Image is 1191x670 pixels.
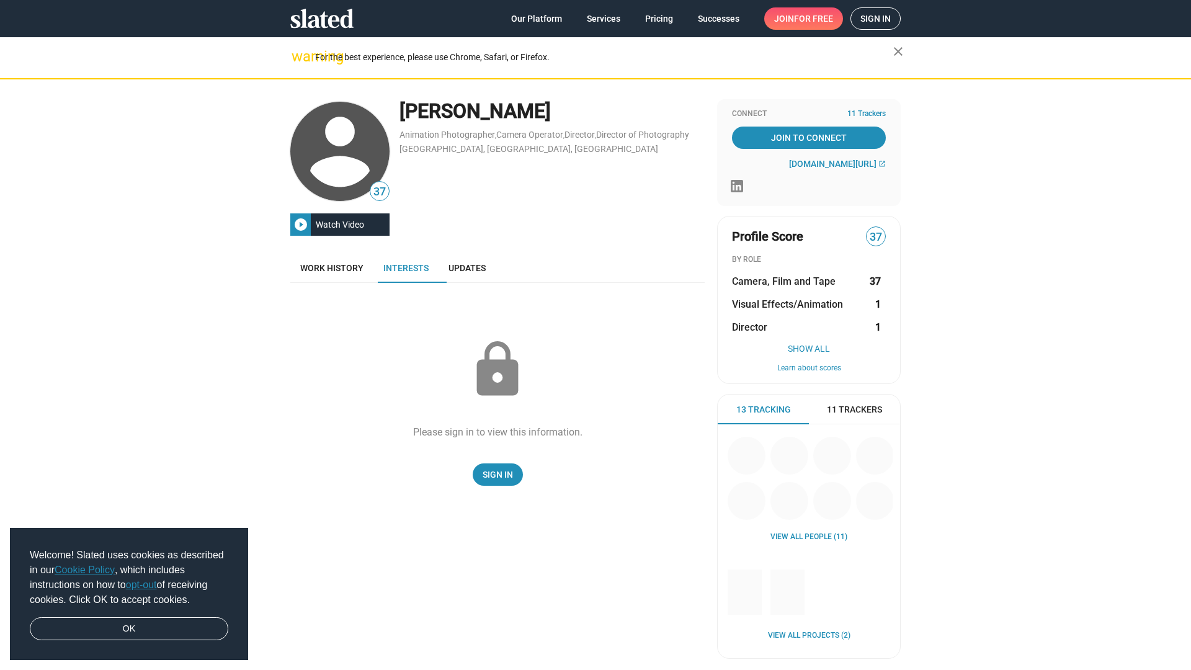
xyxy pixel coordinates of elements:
[774,7,833,30] span: Join
[595,132,596,139] span: ,
[495,132,496,139] span: ,
[698,7,739,30] span: Successes
[732,109,886,119] div: Connect
[867,229,885,246] span: 37
[300,263,364,273] span: Work history
[293,217,308,232] mat-icon: play_circle_filled
[30,548,228,607] span: Welcome! Slated uses cookies as described in our , which includes instructions on how to of recei...
[311,213,369,236] div: Watch Video
[413,426,582,439] div: Please sign in to view this information.
[55,565,115,575] a: Cookie Policy
[732,321,767,334] span: Director
[439,253,496,283] a: Updates
[315,49,893,66] div: For the best experience, please use Chrome, Safari, or Firefox.
[577,7,630,30] a: Services
[732,228,803,245] span: Profile Score
[827,404,882,416] span: 11 Trackers
[734,127,883,149] span: Join To Connect
[860,8,891,29] span: Sign in
[850,7,901,30] a: Sign in
[290,213,390,236] button: Watch Video
[732,275,836,288] span: Camera, Film and Tape
[596,130,689,140] a: Director of Photography
[732,298,843,311] span: Visual Effects/Animation
[732,364,886,373] button: Learn about scores
[373,253,439,283] a: Interests
[399,144,658,154] a: [GEOGRAPHIC_DATA], [GEOGRAPHIC_DATA], [GEOGRAPHIC_DATA]
[383,263,429,273] span: Interests
[448,263,486,273] span: Updates
[483,463,513,486] span: Sign In
[847,109,886,119] span: 11 Trackers
[736,404,791,416] span: 13 Tracking
[501,7,572,30] a: Our Platform
[764,7,843,30] a: Joinfor free
[789,159,877,169] span: [DOMAIN_NAME][URL]
[10,528,248,661] div: cookieconsent
[399,130,495,140] a: Animation Photographer
[645,7,673,30] span: Pricing
[770,532,847,542] a: View all People (11)
[370,184,389,200] span: 37
[875,298,881,311] strong: 1
[466,339,529,401] mat-icon: lock
[473,463,523,486] a: Sign In
[789,159,886,169] a: [DOMAIN_NAME][URL]
[635,7,683,30] a: Pricing
[878,160,886,167] mat-icon: open_in_new
[732,344,886,354] button: Show All
[292,49,306,64] mat-icon: warning
[794,7,833,30] span: for free
[768,631,850,641] a: View all Projects (2)
[126,579,157,590] a: opt-out
[891,44,906,59] mat-icon: close
[732,255,886,265] div: BY ROLE
[496,130,563,140] a: Camera Operator
[587,7,620,30] span: Services
[688,7,749,30] a: Successes
[564,130,595,140] a: Director
[511,7,562,30] span: Our Platform
[30,617,228,641] a: dismiss cookie message
[399,98,705,125] div: [PERSON_NAME]
[870,275,881,288] strong: 37
[563,132,564,139] span: ,
[290,253,373,283] a: Work history
[732,127,886,149] a: Join To Connect
[875,321,881,334] strong: 1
